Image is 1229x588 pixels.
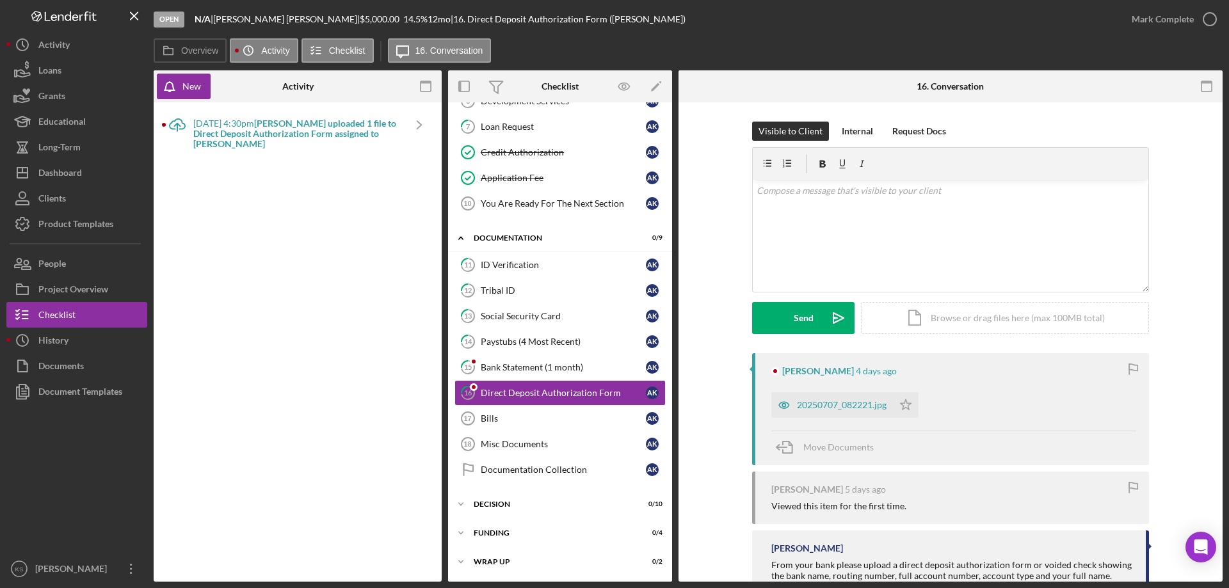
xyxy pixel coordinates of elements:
[463,415,471,422] tspan: 17
[646,386,659,399] div: A K
[466,97,470,105] tspan: 6
[154,38,227,63] button: Overview
[154,12,184,28] div: Open
[38,134,81,163] div: Long-Term
[6,109,147,134] button: Educational
[803,441,874,452] span: Move Documents
[454,139,666,165] a: Credit AuthorizationAK
[6,353,147,379] button: Documents
[639,558,663,566] div: 0 / 2
[481,413,646,424] div: Bills
[646,412,659,425] div: A K
[752,122,829,141] button: Visible to Client
[38,302,76,331] div: Checklist
[454,354,666,380] a: 15Bank Statement (1 month)AK
[454,329,666,354] a: 14Paystubs (4 Most Recent)AK
[38,211,113,240] div: Product Templates
[6,379,147,404] button: Document Templates
[886,122,952,141] button: Request Docs
[38,186,66,214] div: Clients
[415,45,483,56] label: 16. Conversation
[464,286,472,294] tspan: 12
[38,109,86,138] div: Educational
[32,556,115,585] div: [PERSON_NAME]
[403,14,428,24] div: 14.5 %
[1119,6,1223,32] button: Mark Complete
[466,122,470,131] tspan: 7
[15,566,24,573] text: KS
[195,14,213,24] div: |
[474,558,631,566] div: Wrap up
[38,58,61,86] div: Loans
[797,400,887,410] div: 20250707_082221.jpg
[481,198,646,209] div: You Are Ready For The Next Section
[542,81,579,91] div: Checklist
[301,38,374,63] button: Checklist
[835,122,880,141] button: Internal
[464,260,472,269] tspan: 11
[6,328,147,353] button: History
[646,438,659,450] div: A K
[481,173,646,183] div: Application Fee
[428,14,451,24] div: 12 mo
[38,251,66,280] div: People
[464,363,472,371] tspan: 15
[771,501,906,511] div: Viewed this item for the first time.
[213,14,360,24] div: [PERSON_NAME] [PERSON_NAME] |
[38,160,82,189] div: Dashboard
[474,529,631,537] div: Funding
[782,366,854,376] div: [PERSON_NAME]
[464,388,472,397] tspan: 16
[481,465,646,475] div: Documentation Collection
[6,160,147,186] button: Dashboard
[182,74,201,99] div: New
[6,32,147,58] button: Activity
[646,361,659,374] div: A K
[759,122,823,141] div: Visible to Client
[463,200,471,207] tspan: 10
[463,440,471,448] tspan: 18
[646,120,659,133] div: A K
[917,81,984,91] div: 16. Conversation
[454,191,666,216] a: 10You Are Ready For The Next SectionAK
[454,165,666,191] a: Application FeeAK
[6,251,147,276] button: People
[454,114,666,139] a: 7Loan RequestAK
[451,14,686,24] div: | 16. Direct Deposit Authorization Form ([PERSON_NAME])
[1185,532,1216,562] div: Open Intercom Messenger
[1132,6,1194,32] div: Mark Complete
[38,32,70,61] div: Activity
[481,439,646,449] div: Misc Documents
[771,392,919,418] button: 20250707_082221.jpg
[474,234,631,242] div: Documentation
[6,83,147,109] button: Grants
[481,285,646,296] div: Tribal ID
[481,388,646,398] div: Direct Deposit Authorization Form
[329,45,365,56] label: Checklist
[481,122,646,132] div: Loan Request
[195,13,211,24] b: N/A
[6,302,147,328] button: Checklist
[230,38,298,63] button: Activity
[646,335,659,348] div: A K
[6,58,147,83] button: Loans
[481,260,646,270] div: ID Verification
[282,81,314,91] div: Activity
[6,134,147,160] button: Long-Term
[360,14,403,24] div: $5,000.00
[639,529,663,537] div: 0 / 4
[193,118,403,149] div: [DATE] 4:30pm
[454,380,666,406] a: 16Direct Deposit Authorization FormAK
[38,328,68,356] div: History
[856,366,897,376] time: 2025-08-21 21:30
[6,276,147,302] button: Project Overview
